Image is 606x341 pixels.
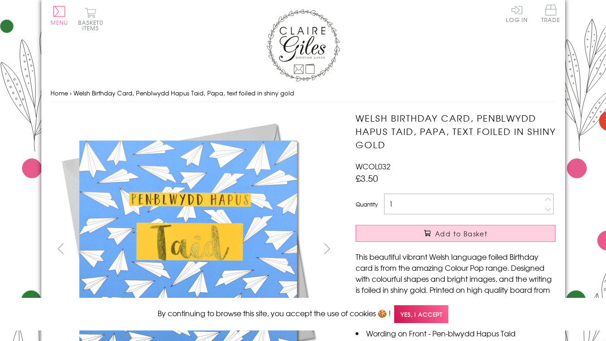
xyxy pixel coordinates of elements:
[356,328,555,339] li: Wording on Front - Pen-blwydd Hapus Taid
[541,5,561,22] span: Trade
[356,161,391,172] span: WCOL032
[506,5,528,22] a: Log In
[82,18,103,32] span: 0 items
[394,305,448,323] span: Yes, I accept
[51,6,68,25] button: Menu
[51,84,556,103] nav: breadcrumbs
[435,229,487,238] span: Add to Basket
[70,89,72,97] span: ›
[356,200,378,208] label: Quantity
[317,238,337,259] button: next
[356,251,555,317] p: This beautiful vibrant Welsh language foiled Birthday card is from the amazing Colour Pop range. ...
[78,7,103,31] button: Basket0 items
[51,89,68,97] a: Home
[356,112,555,151] h1: Welsh Birthday Card, Penblwydd Hapus Taid, Papa, text foiled in shiny gold
[51,238,71,259] button: prev
[356,172,378,184] span: £3.50
[266,9,340,82] img: Claire Giles Greetings Cards
[74,89,294,97] span: Welsh Birthday Card, Penblwydd Hapus Taid, Papa, text foiled in shiny gold
[356,225,555,242] button: Add to Basket
[51,18,68,27] span: Menu
[541,5,561,24] a: Trade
